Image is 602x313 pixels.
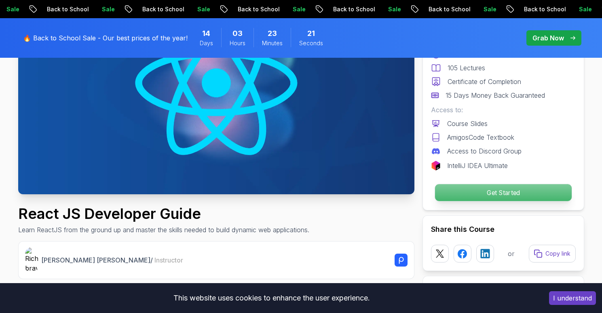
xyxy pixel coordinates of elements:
p: Back to School [132,5,187,13]
span: Minutes [262,39,283,47]
p: Sale [92,5,118,13]
p: Sale [378,5,404,13]
h2: Share this Course [431,224,576,235]
span: 14 Days [202,28,210,39]
p: Access to: [431,105,576,115]
p: 15 Days Money Back Guaranteed [446,90,545,100]
button: Get Started [434,184,572,202]
div: This website uses cookies to enhance the user experience. [6,289,537,307]
button: Accept cookies [549,291,596,305]
p: 105 Lectures [448,63,485,73]
p: [PERSON_NAME] [PERSON_NAME] / [41,255,183,265]
p: Sale [473,5,499,13]
p: or [508,249,515,258]
p: Back to School [514,5,569,13]
p: Back to School [37,5,92,13]
p: Back to School [323,5,378,13]
p: Sale [569,5,595,13]
p: Certificate of Completion [448,77,521,86]
img: jetbrains logo [431,161,441,170]
span: Hours [230,39,245,47]
p: AmigosCode Textbook [447,132,514,142]
p: Copy link [545,250,570,258]
p: Back to School [418,5,473,13]
p: Back to School [228,5,283,13]
span: Days [200,39,213,47]
p: IntelliJ IDEA Ultimate [447,161,508,170]
p: Grab Now [532,33,564,43]
button: Copy link [529,245,576,263]
span: 23 Minutes [268,28,277,39]
p: Sale [283,5,308,13]
span: Instructor [154,256,183,264]
span: Seconds [299,39,323,47]
p: Sale [187,5,213,13]
p: Course Slides [447,119,488,128]
img: Richard bray [25,247,38,273]
span: 21 Seconds [307,28,315,39]
p: Get Started [435,184,571,201]
p: 🔥 Back to School Sale - Our best prices of the year! [23,33,188,43]
p: Access to Discord Group [447,146,522,156]
p: Learn ReactJS from the ground up and master the skills needed to build dynamic web applications. [18,225,309,235]
span: 3 Hours [232,28,243,39]
h1: React JS Developer Guide [18,206,309,222]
